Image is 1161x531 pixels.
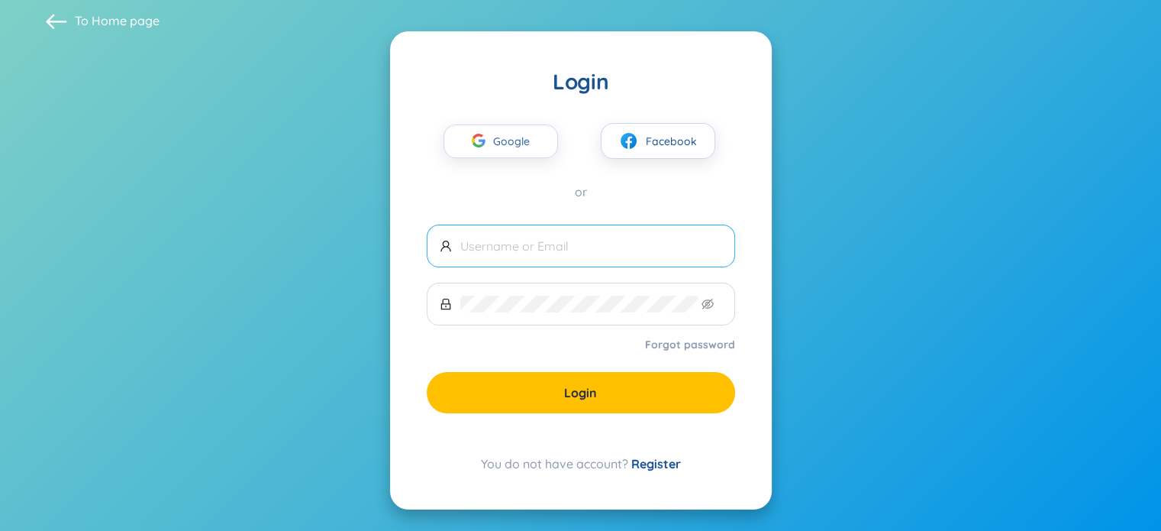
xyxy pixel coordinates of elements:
span: Facebook [646,133,697,150]
span: Google [493,125,537,157]
a: Forgot password [645,337,735,352]
button: facebookFacebook [601,123,715,159]
img: facebook [619,131,638,151]
span: To [75,12,160,29]
span: eye-invisible [701,298,714,310]
span: user [440,240,452,252]
div: You do not have account? [427,455,735,473]
span: lock [440,298,452,310]
button: Login [427,372,735,413]
a: Register [631,456,681,471]
span: Login [564,384,597,401]
div: Login [427,68,735,96]
a: Home page [92,13,160,28]
input: Username or Email [460,238,722,254]
button: Google [443,125,558,158]
div: or [427,183,735,200]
